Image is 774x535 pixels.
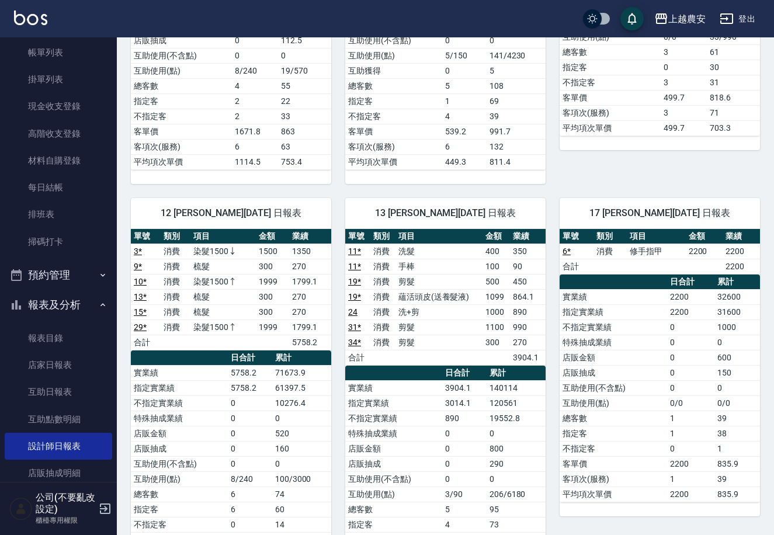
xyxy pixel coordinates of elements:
td: 1 [442,93,487,109]
td: 5 [442,502,487,517]
a: 掃碼打卡 [5,228,112,255]
td: 客項次(服務) [560,105,661,120]
td: 1 [714,441,760,456]
td: 不指定客 [131,517,228,532]
td: 1500 [256,244,289,259]
td: 不指定客 [131,109,232,124]
td: 消費 [370,335,395,350]
td: 3 [661,105,707,120]
td: 實業績 [131,365,228,380]
a: 帳單列表 [5,39,112,66]
td: 指定客 [131,93,232,109]
td: 互助使用(不含點) [131,48,232,63]
a: 互助點數明細 [5,406,112,433]
td: 835.9 [714,487,760,502]
td: 19/570 [278,63,331,78]
td: 特殊抽成業績 [345,426,442,441]
td: 總客數 [560,411,667,426]
td: 270 [510,335,546,350]
td: 3/90 [442,487,487,502]
th: 項目 [190,229,256,244]
td: 0 [228,441,272,456]
td: 不指定客 [345,109,442,124]
td: 不指定客 [560,441,667,456]
span: 12 [PERSON_NAME][DATE] 日報表 [145,207,317,219]
td: 1999 [256,274,289,289]
td: 洗+剪 [395,304,483,319]
td: 總客數 [131,487,228,502]
td: 100 [483,259,510,274]
td: 平均項次單價 [131,154,232,169]
td: 55 [278,78,331,93]
th: 業績 [289,229,331,244]
td: 1 [667,411,714,426]
td: 1100 [483,319,510,335]
th: 日合計 [667,275,714,290]
td: 手棒 [395,259,483,274]
td: 互助使用(不含點) [560,380,667,395]
td: 消費 [161,244,190,259]
th: 類別 [593,229,627,244]
td: 890 [442,411,487,426]
td: 不指定實業績 [131,395,228,411]
td: 1000 [714,319,760,335]
span: 13 [PERSON_NAME][DATE] 日報表 [359,207,532,219]
td: 74 [272,487,331,502]
td: 店販金額 [131,426,228,441]
td: 160 [272,441,331,456]
td: 0 [667,365,714,380]
td: 0 [272,456,331,471]
th: 累計 [714,275,760,290]
td: 818.6 [707,90,760,105]
th: 類別 [370,229,395,244]
td: 499.7 [661,120,707,136]
td: 4 [442,109,487,124]
td: 1099 [483,289,510,304]
td: 2200 [686,244,723,259]
td: 5 [442,78,487,93]
td: 206/6180 [487,487,546,502]
td: 0 [487,471,546,487]
td: 0 [228,395,272,411]
td: 0 [228,456,272,471]
td: 1114.5 [232,154,278,169]
td: 2 [232,93,278,109]
td: 1999 [256,319,289,335]
td: 總客數 [560,44,661,60]
td: 5 [487,63,546,78]
td: 5/150 [442,48,487,63]
td: 270 [289,259,331,274]
td: 0 [272,411,331,426]
td: 520 [272,426,331,441]
td: 1671.8 [232,124,278,139]
td: 270 [289,304,331,319]
td: 平均項次單價 [560,487,667,502]
td: 31600 [714,304,760,319]
td: 客項次(服務) [560,471,667,487]
td: 141/4230 [487,48,546,63]
td: 合計 [345,350,370,365]
a: 設計師日報表 [5,433,112,460]
td: 90 [510,259,546,274]
td: 33 [278,109,331,124]
td: 總客數 [131,78,232,93]
td: 客項次(服務) [345,139,442,154]
td: 特殊抽成業績 [560,335,667,350]
a: 每日結帳 [5,174,112,201]
td: 990 [510,319,546,335]
td: 合計 [131,335,161,350]
td: 店販抽成 [131,33,232,48]
td: 800 [487,441,546,456]
td: 71 [707,105,760,120]
td: 指定實業績 [345,395,442,411]
td: 73 [487,517,546,532]
th: 金額 [256,229,289,244]
a: 店家日報表 [5,352,112,378]
td: 消費 [161,319,190,335]
p: 櫃檯專用權限 [36,515,95,526]
td: 0 [228,517,272,532]
td: 消費 [370,289,395,304]
td: 客單價 [131,124,232,139]
td: 864.1 [510,289,546,304]
td: 19552.8 [487,411,546,426]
